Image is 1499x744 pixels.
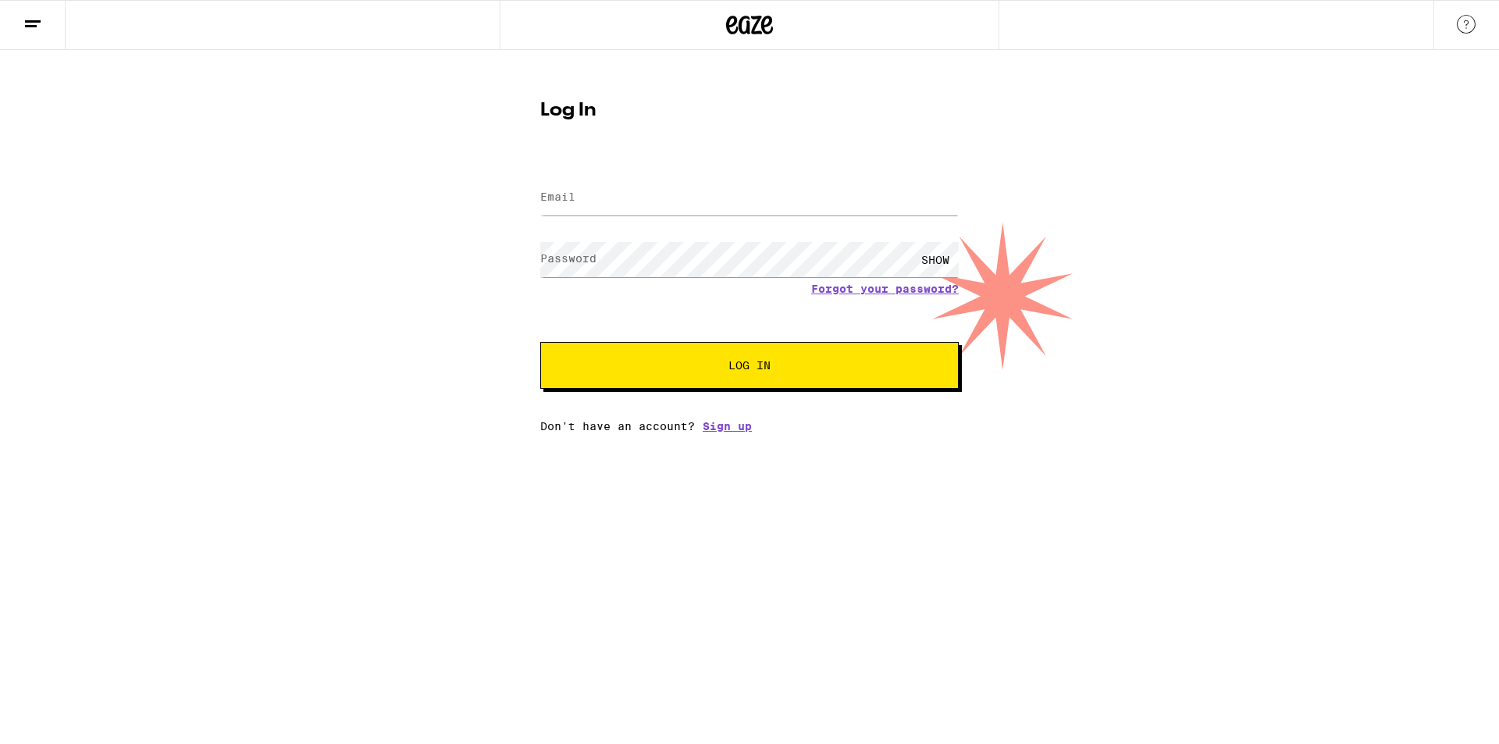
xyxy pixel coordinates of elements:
[811,283,959,295] a: Forgot your password?
[540,101,959,120] h1: Log In
[540,180,959,215] input: Email
[540,252,596,265] label: Password
[728,360,771,371] span: Log In
[540,342,959,389] button: Log In
[912,242,959,277] div: SHOW
[703,420,752,433] a: Sign up
[540,420,959,433] div: Don't have an account?
[540,190,575,203] label: Email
